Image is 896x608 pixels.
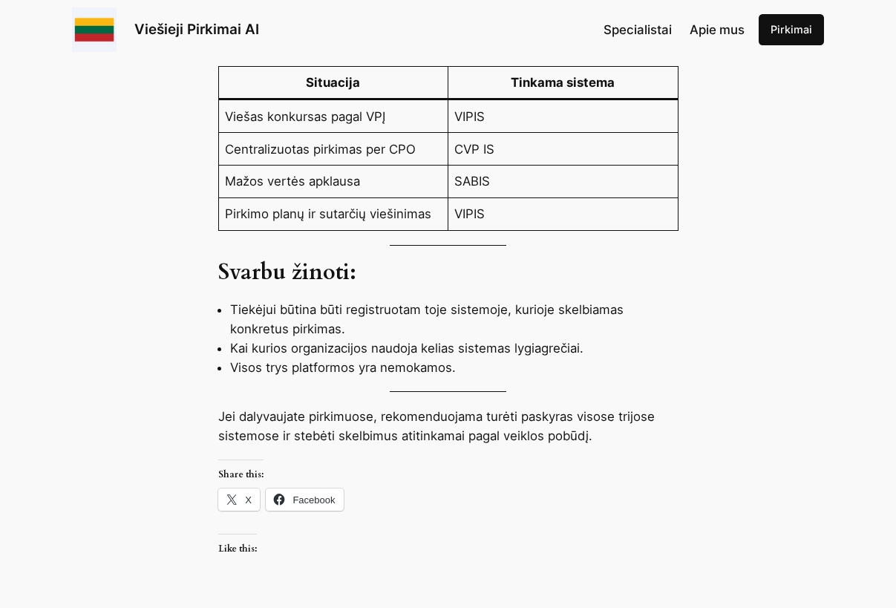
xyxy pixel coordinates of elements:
a: Specialistai [604,20,672,39]
img: Viešieji pirkimai logo [72,7,117,52]
strong: Svarbu žinoti: [218,258,356,287]
li: Visos trys platformos yra nemokamos. [230,358,678,377]
td: Pirkimo planų ir sutarčių viešinimas [218,197,448,230]
a: Viešieji Pirkimai AI [134,21,259,38]
li: Tiekėjui būtina būti registruotam toje sistemoje, kurioje skelbiamas konkretus pirkimas. [230,300,678,339]
iframe: Like or Reblog [218,563,678,604]
a: Apie mus [690,20,745,39]
h3: Share this: [218,460,264,480]
th: Tinkama sistema [448,66,678,99]
td: CVP IS [448,133,678,166]
td: Centralizuotas pirkimas per CPO [218,133,448,166]
th: Situacija [218,66,448,99]
a: Pirkimai [759,14,824,45]
a: Facebook [266,488,344,511]
nav: Navigation [604,20,745,39]
td: VIPIS [448,197,678,230]
td: SABIS [448,166,678,198]
a: X [218,488,260,511]
h3: Like this: [218,534,257,554]
span: Apie mus [690,22,745,37]
li: Kai kurios organizacijos naudoja kelias sistemas lygiagrečiai. [230,339,678,358]
td: Mažos vertės apklausa [218,166,448,198]
p: Jei dalyvaujate pirkimuose, rekomenduojama turėti paskyras visose trijose sistemose ir stebėti sk... [218,407,678,445]
td: Viešas konkursas pagal VPĮ [218,99,448,133]
span: Facebook [292,494,335,506]
td: VIPIS [448,99,678,133]
span: X [245,494,252,506]
span: Specialistai [604,22,672,37]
